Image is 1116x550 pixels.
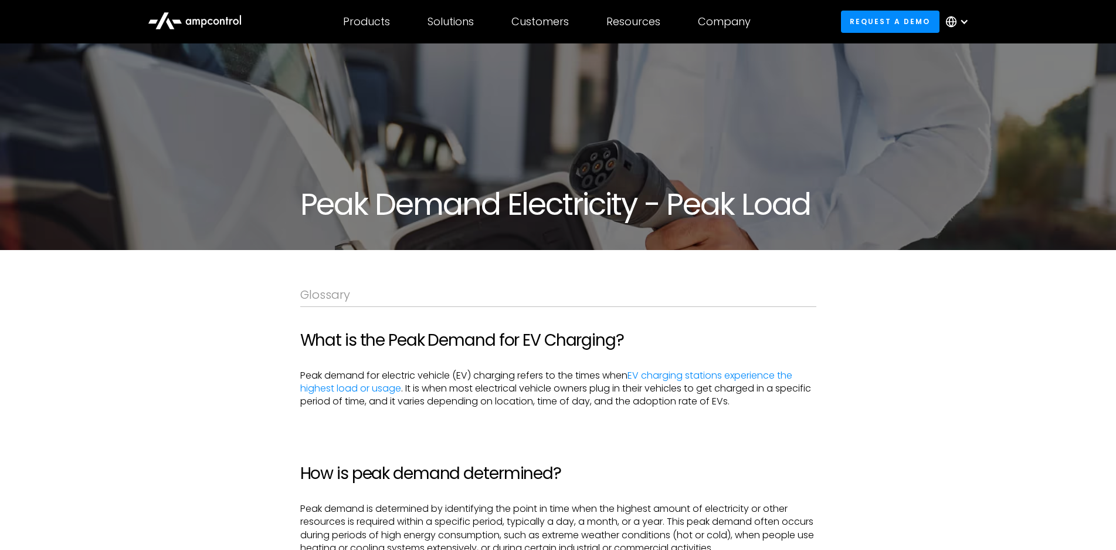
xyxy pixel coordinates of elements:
[300,288,816,302] div: Glossary
[300,369,816,409] p: Peak demand for electric vehicle (EV) charging refers to the times when . It is when most electri...
[300,330,816,350] h2: What is the Peak Demand for EV Charging?
[511,15,569,28] div: Customers
[841,11,939,32] a: Request a demo
[428,15,474,28] div: Solutions
[343,15,390,28] div: Products
[698,15,751,28] div: Company
[300,369,792,395] a: EV charging stations experience the highest load or usage
[606,15,660,28] div: Resources
[300,418,816,431] p: ‍
[300,187,816,222] h1: Peak Demand Electricity - Peak Load
[300,464,816,484] h2: How is peak demand determined?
